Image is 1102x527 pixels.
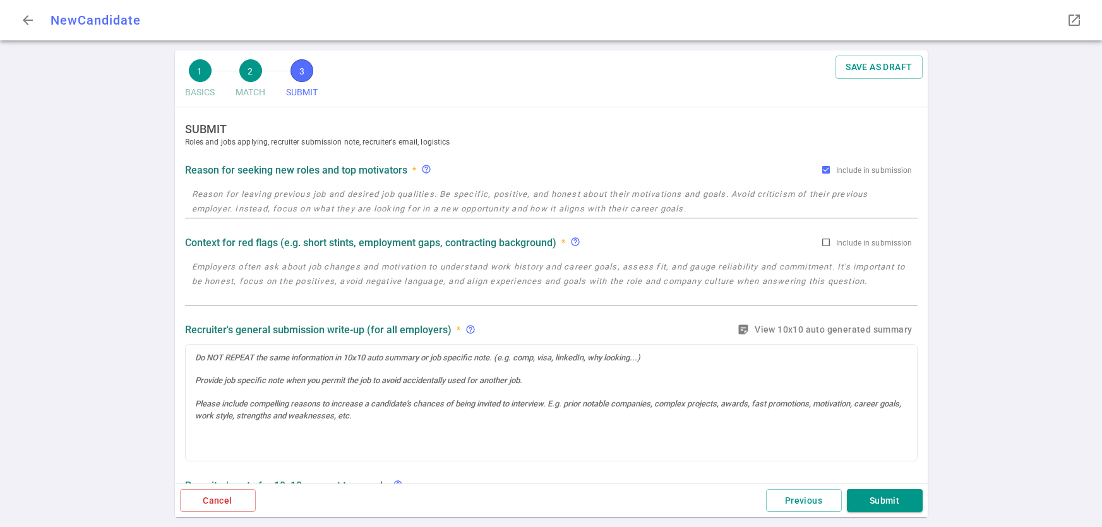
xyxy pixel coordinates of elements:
[734,318,917,341] button: sticky_note_2View 10x10 auto generated summary
[290,59,313,82] span: 3
[1067,13,1082,28] span: launch
[231,56,271,107] button: 2MATCH
[189,59,212,82] span: 1
[185,237,556,249] strong: Context for red flags (e.g. short stints, employment gaps, contracting background)
[185,324,452,336] strong: Recruiter's general submission write-up (for all employers)
[180,56,220,107] button: 1BASICS
[185,122,928,136] strong: SUBMIT
[835,56,922,79] button: SAVE AS DRAFT
[847,489,923,512] button: Submit
[1062,8,1087,33] button: Open LinkedIn as a popup
[239,59,262,82] span: 2
[421,164,431,174] i: help_outline
[570,237,585,249] div: Employers often ask about job changes and motivation to understand work history and career goals,...
[421,164,431,176] div: Reason for leaving previous job and desired job qualities. Be specific, positive, and honest abou...
[185,164,407,176] strong: Reason for seeking new roles and top motivators
[236,82,266,103] span: MATCH
[51,13,141,28] span: New Candidate
[766,489,842,512] button: Previous
[737,323,750,336] i: sticky_note_2
[286,82,318,103] span: SUBMIT
[570,237,580,247] span: help_outline
[185,480,388,492] strong: Recruiter's note for 10x10 account team only
[180,489,256,512] button: Cancel
[281,56,323,107] button: 3SUBMIT
[836,239,912,247] span: Include in submission
[465,324,476,335] span: help_outline
[20,13,35,28] span: arrow_back
[393,480,408,492] div: Not included in the initial submission. Share only if requested by employer
[836,166,912,175] span: Include in submission
[15,8,40,33] button: Go back
[185,136,928,148] span: Roles and jobs applying, recruiter submission note, recruiter's email, logistics
[185,82,215,103] span: BASICS
[393,480,403,490] span: help_outline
